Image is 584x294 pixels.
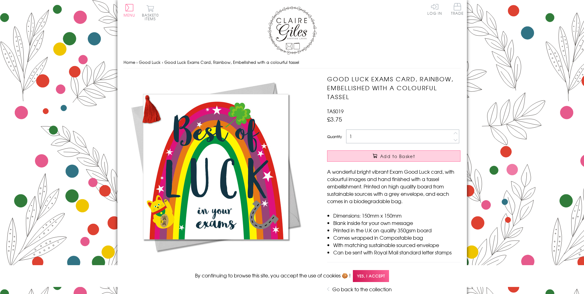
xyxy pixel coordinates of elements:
button: Add to Basket [327,150,460,162]
span: Menu [124,12,136,18]
span: 0 items [145,12,159,21]
span: Yes, I accept [353,270,389,282]
p: A wonderful bright vibrant Exam Good Luck card, with colourful images and hand finished with a ta... [327,168,460,205]
span: Add to Basket [380,153,415,159]
li: Comes wrapped in Compostable bag [333,234,460,241]
li: With matching sustainable sourced envelope [333,241,460,249]
span: › [136,59,138,65]
h1: Good Luck Exams Card, Rainbow, Embellished with a colourful tassel [327,75,460,101]
img: Good Luck Exams Card, Rainbow, Embellished with a colourful tassel [124,75,307,259]
a: Trade [451,3,464,16]
li: Printed in the U.K on quality 350gsm board [333,226,460,234]
span: £3.75 [327,115,342,123]
a: Good Luck [139,59,161,65]
span: Trade [451,3,464,15]
span: › [162,59,163,65]
label: Quantity [327,134,342,139]
li: Blank inside for your own message [333,219,460,226]
span: TAS019 [327,107,344,115]
img: Claire Giles Greetings Cards [268,6,317,55]
span: Good Luck Exams Card, Rainbow, Embellished with a colourful tassel [164,59,299,65]
button: Menu [124,4,136,17]
button: Basket0 items [142,5,159,21]
a: Home [124,59,135,65]
li: Dimensions: 150mm x 150mm [333,212,460,219]
a: Log In [427,3,442,15]
li: Can be sent with Royal Mail standard letter stamps [333,249,460,256]
nav: breadcrumbs [124,56,461,69]
a: Go back to the collection [332,285,392,293]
